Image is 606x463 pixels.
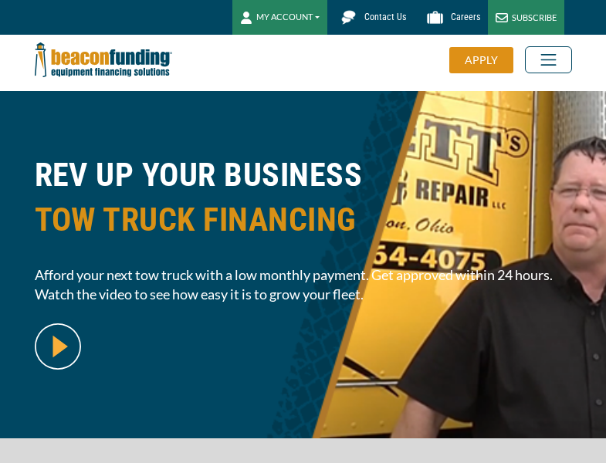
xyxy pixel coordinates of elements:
img: Beacon Funding Careers [421,4,449,31]
span: Careers [451,12,480,22]
img: video modal pop-up play button [35,323,81,370]
h1: REV UP YOUR BUSINESS [35,153,572,254]
a: Careers [414,4,488,31]
div: APPLY [449,47,513,73]
a: APPLY [449,47,525,73]
img: Beacon Funding Corporation logo [35,35,172,85]
img: Beacon Funding chat [335,4,362,31]
span: TOW TRUCK FINANCING [35,198,572,242]
span: Afford your next tow truck with a low monthly payment. Get approved within 24 hours. Watch the vi... [35,265,572,304]
a: Contact Us [327,4,414,31]
button: Toggle navigation [525,46,572,73]
span: Contact Us [364,12,406,22]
